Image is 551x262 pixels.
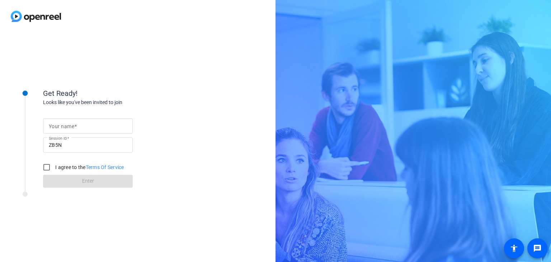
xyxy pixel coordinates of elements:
div: Get Ready! [43,88,187,99]
mat-icon: message [533,244,542,253]
mat-label: Your name [49,123,74,129]
mat-label: Session ID [49,136,67,140]
a: Terms Of Service [86,164,124,170]
mat-icon: accessibility [510,244,518,253]
label: I agree to the [54,164,124,171]
div: Looks like you've been invited to join [43,99,187,106]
